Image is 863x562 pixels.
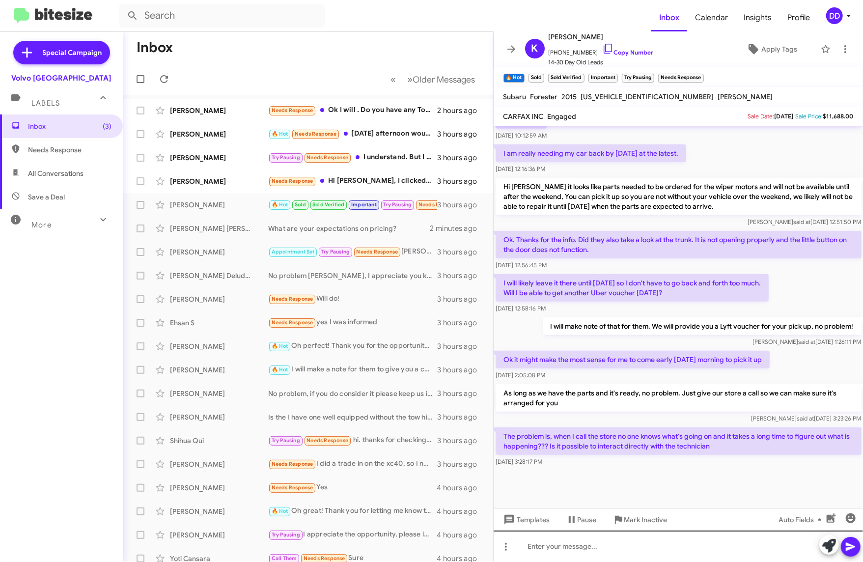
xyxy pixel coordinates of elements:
div: 3 hours ago [437,341,485,351]
div: DD [826,7,843,24]
span: [DATE] 2:05:08 PM [496,371,545,379]
a: Inbox [651,3,687,32]
div: [PERSON_NAME] [170,129,268,139]
nav: Page navigation example [386,69,481,89]
span: Try Pausing [272,154,300,161]
div: The problem is, when I call the store no one knows what's going on and it takes a long time to fi... [268,199,437,210]
span: [DATE] 10:12:59 AM [496,132,547,139]
div: [PERSON_NAME] [170,483,268,493]
p: I am really needing my car back by [DATE] at the latest. [496,144,686,162]
p: Ok it might make the most sense for me to come early [DATE] morning to pick it up [496,351,770,368]
div: Ok I will . Do you have any Toyota Camry [268,105,437,116]
span: Important [351,201,377,208]
span: Needs Response [272,178,313,184]
div: [PERSON_NAME] [170,294,268,304]
span: Needs Response [28,145,111,155]
small: Needs Response [658,74,703,83]
span: Labels [31,99,60,108]
span: Needs Response [272,296,313,302]
div: 4 hours ago [437,506,485,516]
span: Pause [578,511,597,529]
span: Call Them [272,555,297,562]
div: [PERSON_NAME] [170,506,268,516]
span: Needs Response [272,484,313,491]
span: Mark Inactive [624,511,668,529]
span: $11,688.00 [823,112,853,120]
a: Profile [779,3,818,32]
div: Shihua Qui [170,436,268,446]
button: Apply Tags [727,40,816,58]
small: Important [588,74,618,83]
span: Subaru [503,92,527,101]
p: I will likely leave it there until [DATE] so I don't have to go back and forth too much. Will I b... [496,274,769,302]
small: Sold Verified [548,74,584,83]
span: Needs Response [295,131,336,137]
span: Needs Response [418,201,460,208]
div: 3 hours ago [437,389,485,398]
div: [PERSON_NAME] [170,412,268,422]
div: 3 hours ago [437,436,485,446]
div: 3 hours ago [437,153,485,163]
span: 2015 [562,92,577,101]
p: I will make note of that for them. We will provide you a Lyft voucher for your pick up, no problem! [542,317,861,335]
span: K [531,41,538,56]
span: [DATE] 12:16:36 PM [496,165,545,172]
span: Needs Response [306,437,348,444]
div: [PERSON_NAME] [170,530,268,540]
span: Insights [736,3,779,32]
span: Try Pausing [272,532,300,538]
div: [PERSON_NAME] [170,176,268,186]
span: Templates [501,511,550,529]
div: 3 hours ago [437,294,485,304]
p: As long as we have the parts and it's ready, no problem. Just give our store a call so we can mak... [496,384,862,412]
div: [PERSON_NAME] [170,389,268,398]
div: [DATE] afternoon would be fine for a phone call if that works for you [268,128,437,140]
span: Needs Response [272,319,313,326]
div: Will do! [268,293,437,305]
div: [PERSON_NAME] [PERSON_NAME] [170,224,268,233]
span: [PHONE_NUMBER] [549,43,654,57]
span: said at [793,218,810,225]
div: 4 hours ago [437,483,485,493]
div: 3 hours ago [437,176,485,186]
span: Older Messages [413,74,475,85]
small: 🔥 Hot [503,74,525,83]
span: Calendar [687,3,736,32]
div: [PERSON_NAME] [170,365,268,375]
div: [PERSON_NAME] [170,247,268,257]
button: Mark Inactive [605,511,675,529]
span: All Conversations [28,169,84,178]
span: 🔥 Hot [272,131,288,137]
span: Try Pausing [383,201,412,208]
span: Save a Deal [28,192,65,202]
div: [PERSON_NAME] Deluda [PERSON_NAME] [170,271,268,281]
span: [DATE] 12:56:45 PM [496,261,547,269]
span: Needs Response [357,249,398,255]
div: 4 hours ago [437,530,485,540]
div: 3 hours ago [437,271,485,281]
span: [US_VEHICLE_IDENTIFICATION_NUMBER] [581,92,714,101]
span: Special Campaign [43,48,102,57]
div: Hi [PERSON_NAME], I clicked on several rav4s. Could you send me link to the in your stock for mor... [268,175,437,187]
div: I appreciate the opportunity, please let us know if there is any information we can share when yo... [268,529,437,540]
span: Forester [530,92,558,101]
span: [DATE] [774,112,793,120]
div: What are your expectations on pricing? [268,224,430,233]
div: Oh great! Thank you for letting me know that [268,506,437,517]
input: Search [119,4,325,28]
div: 2 minutes ago [430,224,485,233]
span: [PERSON_NAME] [DATE] 3:23:26 PM [751,415,861,422]
small: Try Pausing [622,74,654,83]
span: (3) [103,121,111,131]
span: Needs Response [272,461,313,467]
span: [PERSON_NAME] [DATE] 12:51:50 PM [748,218,861,225]
span: [DATE] 12:58:16 PM [496,305,546,312]
div: I understand. But I need to have a reliable car at that price. [268,152,437,163]
span: Sold Verified [312,201,345,208]
div: Volvo [GEOGRAPHIC_DATA] [12,73,111,83]
span: [PERSON_NAME] [549,31,654,43]
p: Hi [PERSON_NAME] it looks like parts needed to be ordered for the wiper motors and will not be av... [496,178,862,215]
span: Apply Tags [761,40,797,58]
button: Templates [494,511,558,529]
div: 3 hours ago [437,318,485,328]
